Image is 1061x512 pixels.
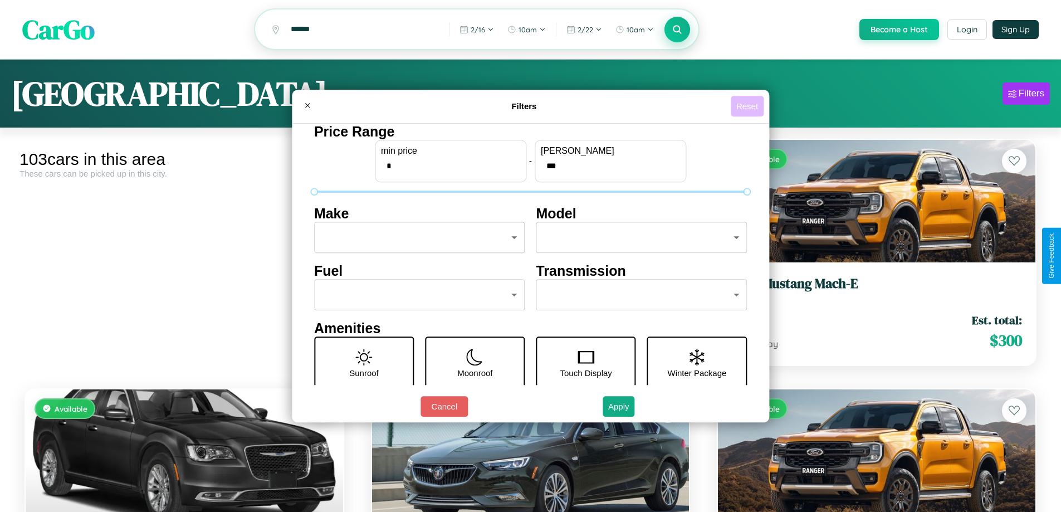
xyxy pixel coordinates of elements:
[317,101,731,111] h4: Filters
[731,96,764,116] button: Reset
[731,276,1022,292] h3: Ford Mustang Mach-E
[947,19,987,40] button: Login
[603,396,635,417] button: Apply
[314,320,747,337] h4: Amenities
[457,365,492,381] p: Moonroof
[610,21,659,38] button: 10am
[731,276,1022,303] a: Ford Mustang Mach-E2014
[578,25,593,34] span: 2 / 22
[668,365,727,381] p: Winter Package
[536,206,747,222] h4: Model
[536,263,747,279] h4: Transmission
[1019,88,1044,99] div: Filters
[1003,82,1050,105] button: Filters
[471,25,485,34] span: 2 / 16
[990,329,1022,352] span: $ 300
[502,21,551,38] button: 10am
[992,20,1039,39] button: Sign Up
[314,124,747,140] h4: Price Range
[349,365,379,381] p: Sunroof
[1048,233,1055,279] div: Give Feedback
[22,11,95,48] span: CarGo
[859,19,939,40] button: Become a Host
[627,25,645,34] span: 10am
[541,146,680,156] label: [PERSON_NAME]
[55,404,87,413] span: Available
[972,312,1022,328] span: Est. total:
[314,263,525,279] h4: Fuel
[19,169,349,178] div: These cars can be picked up in this city.
[519,25,537,34] span: 10am
[454,21,500,38] button: 2/16
[560,365,612,381] p: Touch Display
[314,206,525,222] h4: Make
[19,150,349,169] div: 103 cars in this area
[381,146,520,156] label: min price
[421,396,468,417] button: Cancel
[529,153,532,168] p: -
[11,71,327,116] h1: [GEOGRAPHIC_DATA]
[561,21,608,38] button: 2/22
